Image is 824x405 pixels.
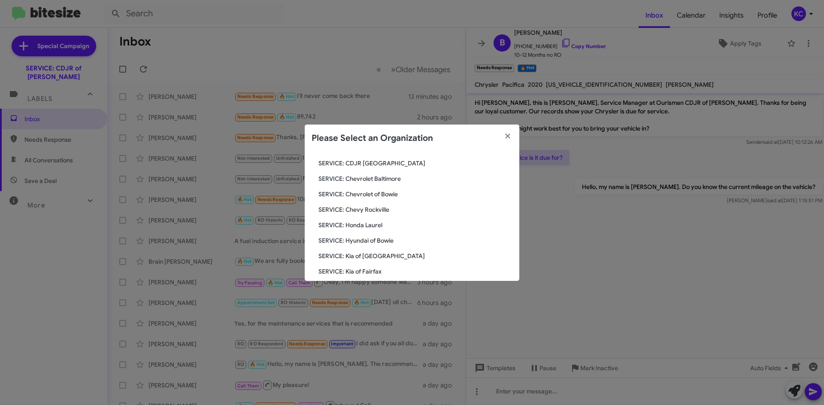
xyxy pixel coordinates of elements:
span: SERVICE: CDJR [GEOGRAPHIC_DATA] [318,159,512,167]
span: SERVICE: Kia of Fairfax [318,267,512,276]
span: SERVICE: Hyundai of Bowie [318,236,512,245]
span: SERVICE: Honda Laurel [318,221,512,229]
span: SERVICE: Chevrolet of Bowie [318,190,512,198]
span: SERVICE: Chevy Rockville [318,205,512,214]
span: SERVICE: Kia of [GEOGRAPHIC_DATA] [318,252,512,260]
span: SERVICE: Chevrolet Baltimore [318,174,512,183]
h2: Please Select an Organization [312,131,433,145]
